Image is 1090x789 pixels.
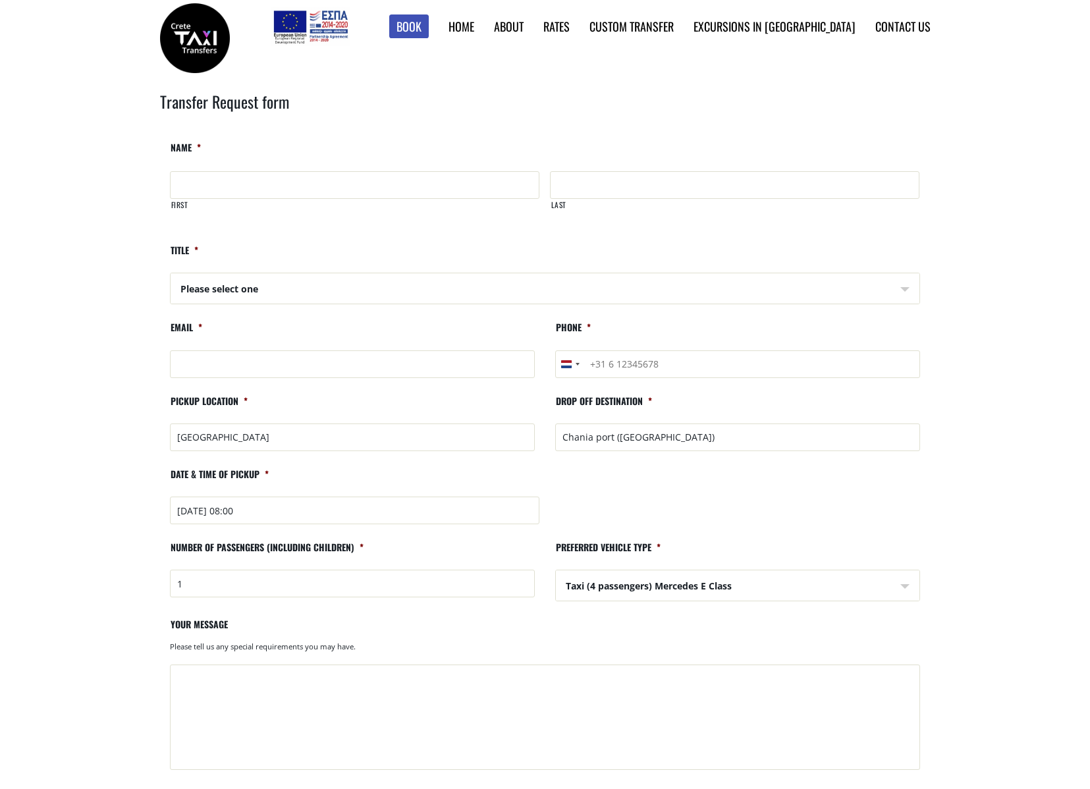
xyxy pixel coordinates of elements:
[160,30,230,43] a: Crete Taxi Transfers | Crete Taxi Transfers search results | Crete Taxi Transfers
[551,200,919,221] label: Last
[170,541,364,564] label: Number of passengers (including children)
[170,468,269,491] label: Date & time of pickup
[160,3,230,73] img: Crete Taxi Transfers | Crete Taxi Transfers search results | Crete Taxi Transfers
[170,142,201,165] label: Name
[170,321,202,344] label: Email
[160,90,931,131] h2: Transfer Request form
[543,18,570,35] a: Rates
[694,18,856,35] a: Excursions in [GEOGRAPHIC_DATA]
[556,351,584,377] button: Selected country
[171,200,539,221] label: First
[171,273,919,305] span: Please select one
[271,7,350,46] img: e-bannersEUERDF180X90.jpg
[555,541,661,564] label: Preferred vehicle type
[449,18,474,35] a: Home
[555,321,591,344] label: Phone
[389,14,429,39] a: Book
[494,18,524,35] a: About
[875,18,931,35] a: Contact us
[170,395,248,418] label: Pickup location
[170,618,228,641] label: Your message
[556,570,919,602] span: Taxi (4 passengers) Mercedes E Class
[555,395,652,418] label: Drop off destination
[589,18,674,35] a: Custom Transfer
[555,350,920,378] input: +31 6 12345678
[170,641,920,659] div: Please tell us any special requirements you may have.
[170,244,198,267] label: Title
